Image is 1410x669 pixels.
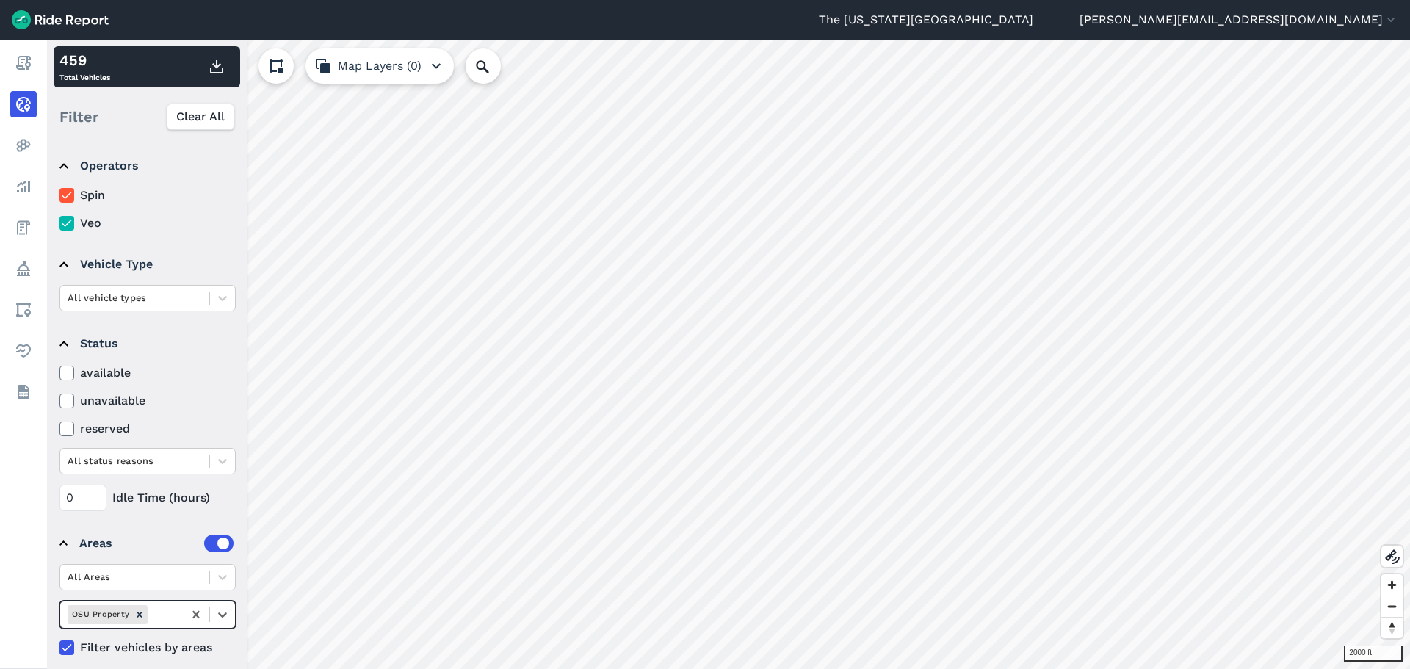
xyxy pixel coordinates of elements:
button: Zoom in [1381,574,1403,596]
button: Map Layers (0) [305,48,454,84]
button: Clear All [167,104,234,130]
a: Areas [10,297,37,323]
summary: Status [59,323,234,364]
button: Reset bearing to north [1381,617,1403,638]
summary: Vehicle Type [59,244,234,285]
input: Search Location or Vehicles [466,48,524,84]
label: available [59,364,236,382]
a: Analyze [10,173,37,200]
a: Heatmaps [10,132,37,159]
label: Filter vehicles by areas [59,639,236,657]
div: Total Vehicles [59,49,110,84]
label: unavailable [59,392,236,410]
a: Policy [10,256,37,282]
a: Realtime [10,91,37,117]
div: 2000 ft [1344,646,1403,662]
button: [PERSON_NAME][EMAIL_ADDRESS][DOMAIN_NAME] [1080,11,1398,29]
span: Clear All [176,108,225,126]
div: 459 [59,49,110,71]
a: Report [10,50,37,76]
button: Zoom out [1381,596,1403,617]
a: The [US_STATE][GEOGRAPHIC_DATA] [819,11,1033,29]
summary: Areas [59,523,234,564]
a: Datasets [10,379,37,405]
div: Remove OSU Property [131,605,148,623]
canvas: Map [47,40,1410,669]
div: Areas [79,535,234,552]
label: Veo [59,214,236,232]
div: Filter [54,94,240,140]
label: Spin [59,187,236,204]
a: Fees [10,214,37,241]
img: Ride Report [12,10,109,29]
summary: Operators [59,145,234,187]
div: OSU Property [68,605,131,623]
label: reserved [59,420,236,438]
div: Idle Time (hours) [59,485,236,511]
a: Health [10,338,37,364]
